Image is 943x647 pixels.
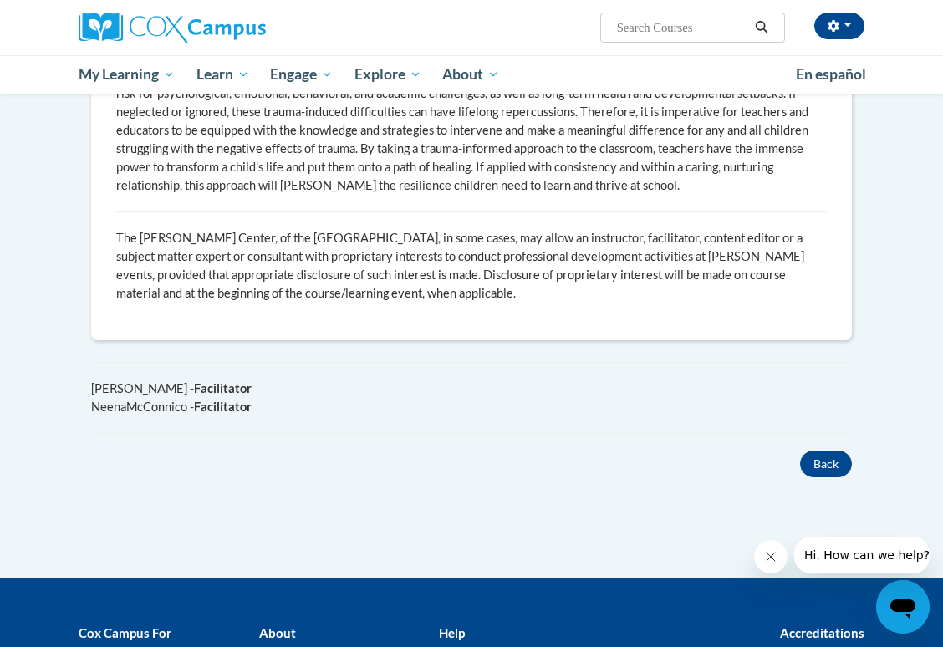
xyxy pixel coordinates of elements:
b: Help [439,625,465,640]
a: About [432,55,511,94]
div: [PERSON_NAME] - [91,380,852,398]
span: Learn [196,64,249,84]
img: Cox Campus [79,13,266,43]
button: Back [800,451,852,477]
b: Accreditations [780,625,864,640]
span: En español [796,65,866,83]
a: Learn [186,55,260,94]
div: NeenaMcConnico - [91,398,852,416]
div: In the [GEOGRAPHIC_DATA], one in four children have already experienced a traumatic event in thei... [116,66,827,195]
button: Account Settings [814,13,864,39]
iframe: Button to launch messaging window [876,580,930,634]
button: Search [749,18,774,38]
span: About [442,64,499,84]
iframe: Close message [754,540,788,573]
iframe: Message from company [794,537,930,573]
b: Facilitator [194,400,252,414]
b: About [259,625,296,640]
a: Explore [344,55,432,94]
b: Cox Campus For [79,625,171,640]
a: Engage [259,55,344,94]
a: En español [785,57,877,92]
span: Explore [354,64,421,84]
a: My Learning [68,55,186,94]
b: Facilitator [194,381,252,395]
a: Cox Campus [79,13,324,43]
span: My Learning [79,64,175,84]
input: Search Courses [615,18,749,38]
span: Engage [270,64,333,84]
p: The [PERSON_NAME] Center, of the [GEOGRAPHIC_DATA], in some cases, may allow an instructor, facil... [116,229,827,303]
div: Main menu [66,55,877,94]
